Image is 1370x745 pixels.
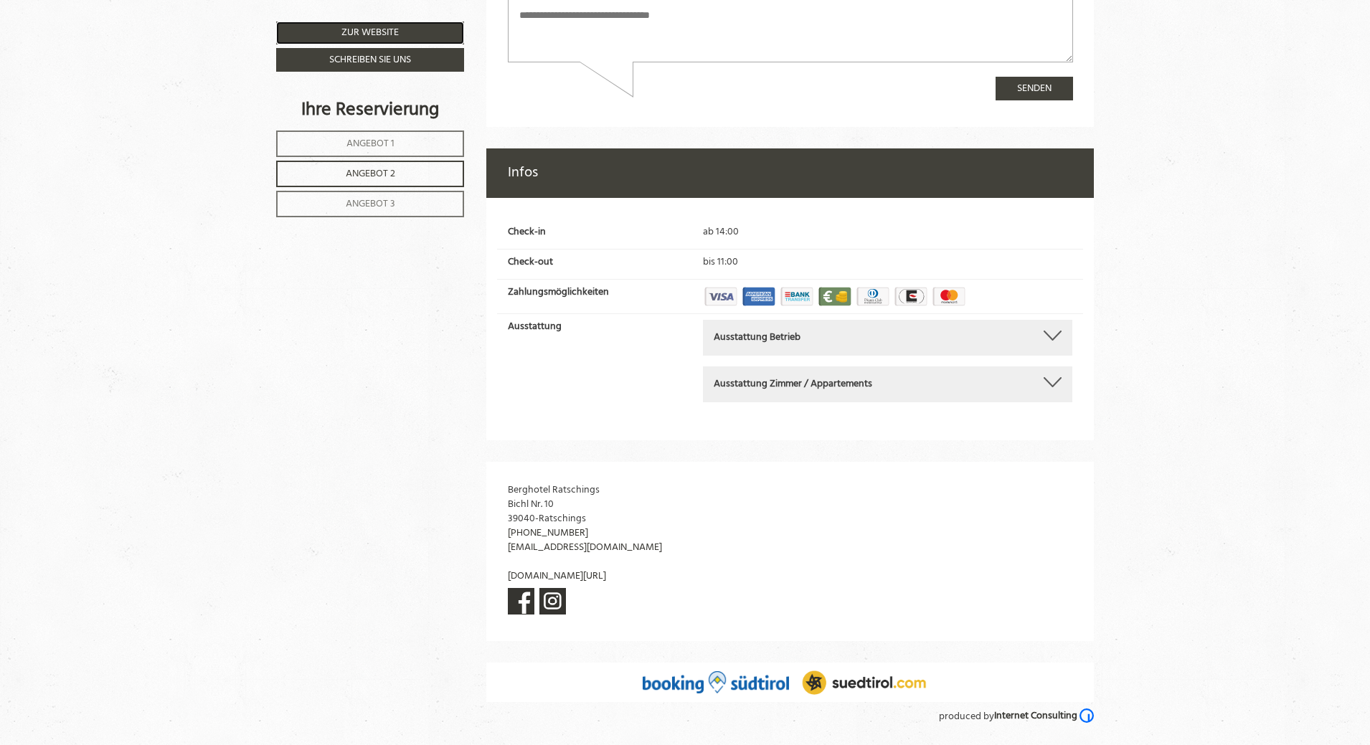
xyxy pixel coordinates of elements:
div: [DATE] [260,4,306,26]
img: Visa [703,285,739,308]
span: 39040 [508,511,535,527]
label: Check-out [508,255,553,270]
small: 11:02 [208,174,544,182]
div: produced by [276,709,1094,724]
label: Ausstattung [508,320,562,334]
span: Angebot 2 [346,166,395,182]
a: Internet Consulting [994,708,1094,724]
img: American Express [741,285,777,308]
label: Check-in [508,225,546,239]
a: [EMAIL_ADDRESS][DOMAIN_NAME] [508,539,662,556]
div: Sie [208,34,544,44]
div: Sie [208,191,544,201]
div: - [486,462,740,641]
span: Bichl Nr. 10 [508,496,554,513]
div: Liebe [PERSON_NAME], vielen Dank für die Rückmeldung! Können Sie uns bitte doch noch die Bankverb... [201,189,554,285]
b: Internet Consulting [994,708,1077,724]
a: [DOMAIN_NAME][URL] [508,568,606,584]
a: [PHONE_NUMBER] [508,525,588,541]
div: Infos [486,148,1095,198]
span: Berghotel Ratschings [508,482,600,498]
img: Logo Internet Consulting [1080,708,1094,723]
label: Zahlungsmöglichkeiten [508,285,609,300]
span: Ratschings [539,511,586,527]
img: Maestro [931,285,967,308]
img: Barzahlung [817,285,853,308]
a: Zur Website [276,22,464,44]
div: ab 14:00 [692,225,1083,239]
button: Senden [488,379,565,403]
a: Schreiben Sie uns [276,48,464,72]
b: Ausstattung Betrieb [714,329,800,346]
span: Angebot 3 [346,196,395,212]
span: Angebot 1 [346,136,395,152]
b: Ausstattung Zimmer / Appartements [714,376,872,392]
div: bis 11:00 [692,255,1083,270]
small: 16:27 [208,273,544,282]
img: EuroCard [893,285,929,308]
img: Diners Club [855,285,891,308]
img: Banküberweisung [779,285,815,308]
div: Hallo aus Ratschings, Ja natürlich das ist kein Problem, hier bitten wir Sie 40€ / Zimmer zu über... [201,32,554,185]
div: Ihre Reservierung [276,97,464,123]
